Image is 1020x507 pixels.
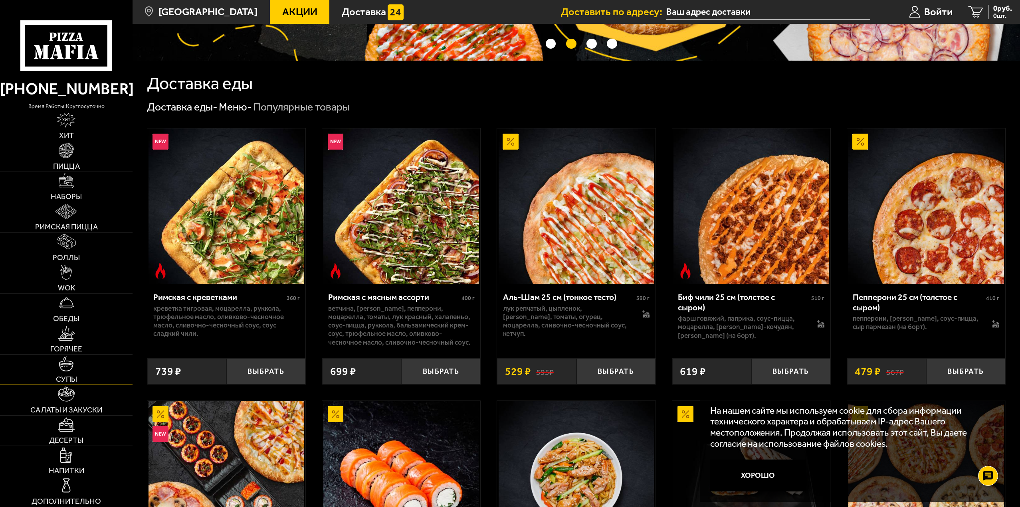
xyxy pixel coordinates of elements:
img: Острое блюдо [328,263,344,279]
a: НовинкаОстрое блюдоРимская с мясным ассорти [322,128,480,284]
button: Выбрать [576,358,656,384]
button: Хорошо [710,460,806,491]
span: Хит [59,132,74,139]
s: 567 ₽ [886,366,904,377]
span: 479 ₽ [855,366,881,377]
img: Римская с мясным ассорти [323,128,479,284]
span: Наборы [51,193,82,200]
img: 15daf4d41897b9f0e9f617042186c801.svg [388,4,404,20]
span: 360 г [287,295,300,302]
span: [GEOGRAPHIC_DATA] [158,7,257,17]
div: Римская с креветками [153,292,285,302]
span: 699 ₽ [330,366,356,377]
button: точки переключения [607,39,617,49]
button: точки переключения [566,39,576,49]
img: Акционный [328,406,344,422]
p: фарш говяжий, паприка, соус-пицца, моцарелла, [PERSON_NAME]-кочудян, [PERSON_NAME] (на борт). [678,314,806,340]
div: Биф чили 25 см (толстое с сыром) [678,292,809,312]
a: АкционныйАль-Шам 25 см (тонкое тесто) [497,128,655,284]
span: Войти [924,7,953,17]
button: точки переключения [546,39,556,49]
span: Акции [282,7,317,17]
div: Пепперони 25 см (толстое с сыром) [853,292,984,312]
div: Популярные товары [253,100,350,114]
div: Римская с мясным ассорти [328,292,459,302]
span: Роллы [53,254,80,261]
img: Новинка [153,134,168,150]
span: Доставка [342,7,386,17]
span: 510 г [811,295,824,302]
a: НовинкаОстрое блюдоРимская с креветками [147,128,305,284]
p: лук репчатый, цыпленок, [PERSON_NAME], томаты, огурец, моцарелла, сливочно-чесночный соус, кетчуп. [503,304,632,338]
span: 390 г [636,295,650,302]
span: 619 ₽ [680,366,706,377]
span: Салаты и закуски [30,406,102,414]
span: Обеды [53,315,79,322]
span: 529 ₽ [505,366,531,377]
img: Новинка [328,134,344,150]
p: пепперони, [PERSON_NAME], соус-пицца, сыр пармезан (на борт). [853,314,981,331]
img: Острое блюдо [153,263,168,279]
a: Доставка еды- [147,101,218,113]
a: Острое блюдоБиф чили 25 см (толстое с сыром) [672,128,830,284]
span: Напитки [49,467,84,474]
p: На нашем сайте мы используем cookie для сбора информации технического характера и обрабатываем IP... [710,405,990,449]
img: Аль-Шам 25 см (тонкое тесто) [499,128,654,284]
span: 739 ₽ [155,366,181,377]
button: Выбрать [926,358,1005,384]
img: Острое блюдо [677,263,693,279]
s: 595 ₽ [536,366,554,377]
span: 0 руб. [993,5,1012,12]
span: 0 шт. [993,13,1012,19]
p: ветчина, [PERSON_NAME], пепперони, моцарелла, томаты, лук красный, халапеньо, соус-пицца, руккола... [328,304,475,347]
span: 400 г [461,295,475,302]
span: Дополнительно [32,497,101,505]
span: Супы [56,375,77,383]
span: 410 г [986,295,999,302]
span: Горячее [50,345,82,353]
input: Ваш адрес доставки [666,5,870,20]
img: Акционный [153,406,168,422]
img: Новинка [153,426,168,442]
button: точки переключения [586,39,597,49]
span: WOK [58,284,75,292]
button: Выбрать [401,358,480,384]
a: АкционныйПепперони 25 см (толстое с сыром) [847,128,1005,284]
img: Акционный [503,134,519,150]
button: Выбрать [226,358,305,384]
img: Акционный [677,406,693,422]
img: Акционный [852,134,868,150]
img: Биф чили 25 см (толстое с сыром) [673,128,829,284]
img: Римская с креветками [149,128,304,284]
a: Меню- [219,101,252,113]
h1: Доставка еды [147,75,253,92]
p: креветка тигровая, моцарелла, руккола, трюфельное масло, оливково-чесночное масло, сливочно-чесно... [153,304,300,338]
span: Десерты [49,436,83,444]
span: Римская пицца [35,223,98,231]
button: Выбрать [751,358,830,384]
img: Пепперони 25 см (толстое с сыром) [848,128,1004,284]
span: Доставить по адресу: [561,7,666,17]
span: Пицца [53,162,80,170]
div: Аль-Шам 25 см (тонкое тесто) [503,292,634,302]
